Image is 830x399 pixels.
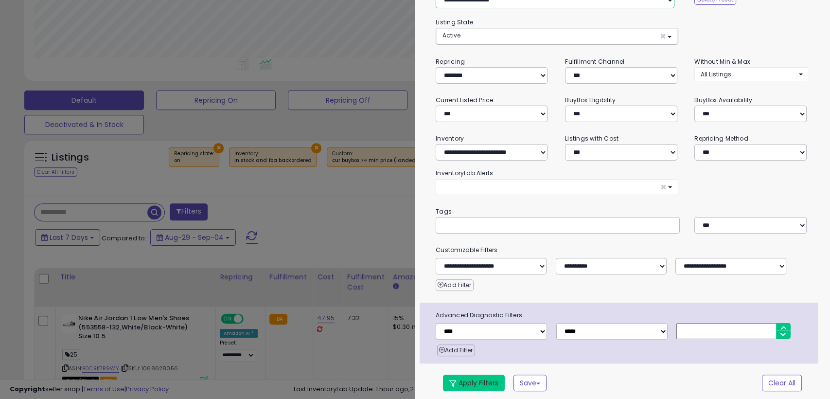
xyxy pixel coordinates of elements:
[436,279,473,291] button: Add Filter
[443,375,505,391] button: Apply Filters
[660,182,666,192] span: ×
[436,96,493,104] small: Current Listed Price
[565,57,624,66] small: Fulfillment Channel
[694,57,750,66] small: Without Min & Max
[436,18,473,26] small: Listing State
[428,245,816,255] small: Customizable Filters
[694,134,748,143] small: Repricing Method
[428,310,818,321] span: Advanced Diagnostic Filters
[694,96,752,104] small: BuyBox Availability
[437,345,475,356] button: Add Filter
[428,206,816,217] small: Tags
[565,96,616,104] small: BuyBox Eligibility
[436,179,678,195] button: ×
[694,67,809,81] button: All Listings
[436,169,493,177] small: InventoryLab Alerts
[442,31,460,39] span: Active
[701,70,731,78] span: All Listings
[436,134,464,143] small: Inventory
[436,28,678,44] button: Active ×
[762,375,802,391] button: Clear All
[659,31,666,41] span: ×
[565,134,618,143] small: Listings with Cost
[436,57,465,66] small: Repricing
[513,375,547,391] button: Save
